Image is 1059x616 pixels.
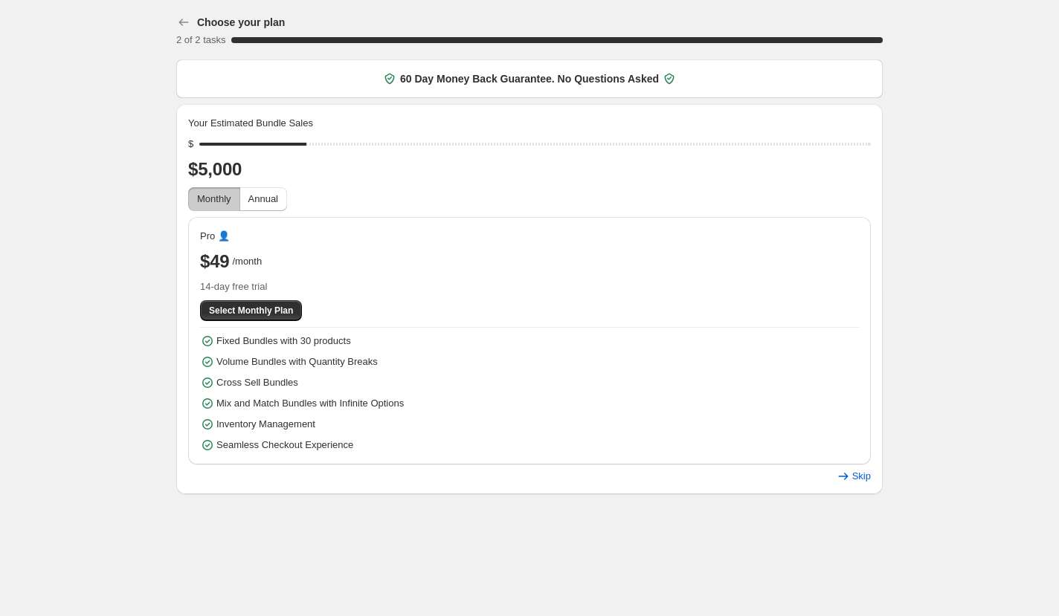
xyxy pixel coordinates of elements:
span: Volume Bundles with Quantity Breaks [216,354,378,369]
span: Pro 👤 [200,229,230,244]
span: $49 [200,250,229,273]
button: Monthly [188,187,240,211]
span: Fixed Bundles with 30 products [216,334,351,348]
span: 14-day free trial [200,279,859,294]
span: 60 Day Money Back Guarantee. No Questions Asked [400,71,659,86]
span: Skip [852,470,871,482]
span: Seamless Checkout Experience [216,438,353,453]
span: Cross Sell Bundles [216,375,298,390]
span: Your Estimated Bundle Sales [188,116,313,131]
span: Inventory Management [216,417,315,432]
span: Mix and Match Bundles with Infinite Options [216,396,404,411]
span: Monthly [197,193,231,204]
span: Annual [248,193,278,204]
span: /month [232,254,262,269]
div: $ [188,137,193,152]
button: Select Monthly Plan [200,300,302,321]
span: 2 of 2 tasks [176,34,225,45]
button: Skip [827,466,880,487]
span: Select Monthly Plan [209,305,293,317]
h3: Choose your plan [197,15,285,30]
button: Annual [239,187,287,211]
h2: $5,000 [188,158,871,181]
